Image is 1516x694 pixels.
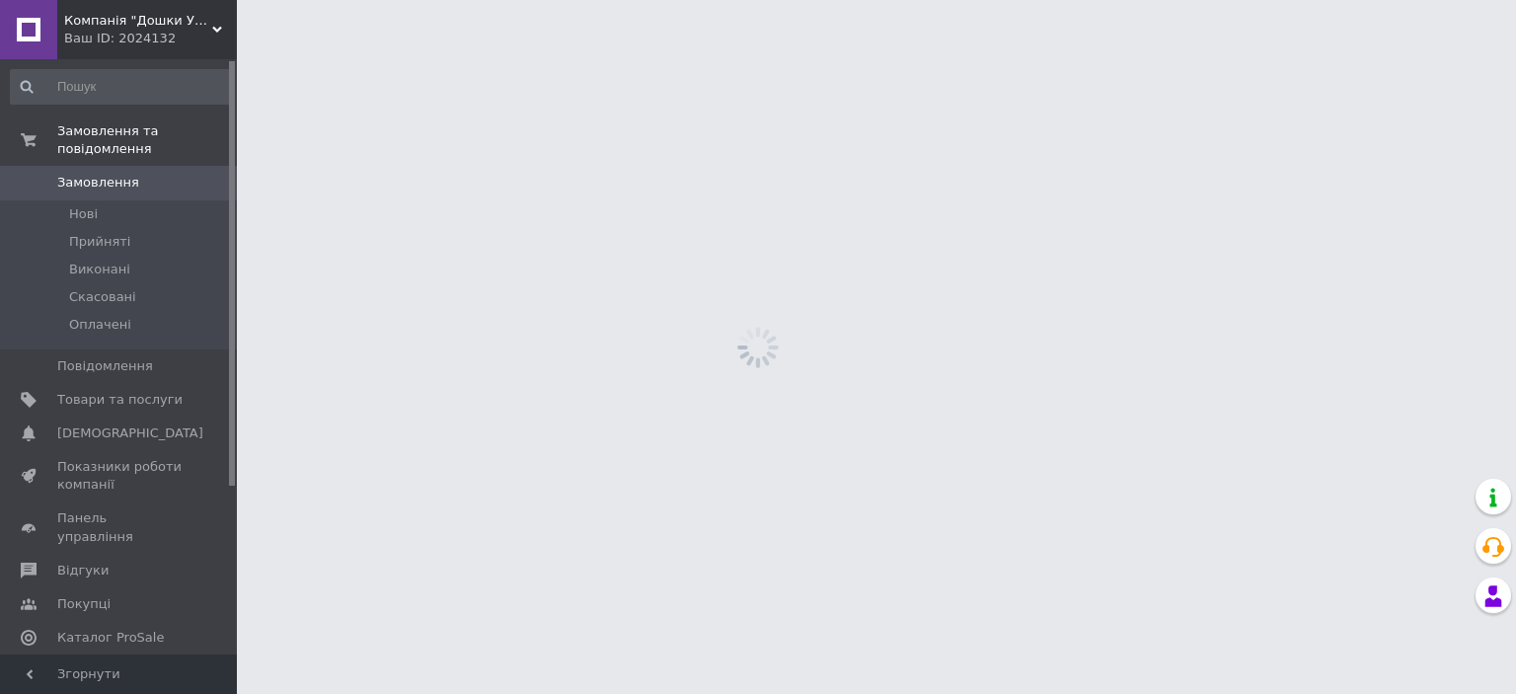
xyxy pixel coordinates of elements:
input: Пошук [10,69,233,105]
span: Каталог ProSale [57,629,164,647]
div: Ваш ID: 2024132 [64,30,237,47]
span: [DEMOGRAPHIC_DATA] [57,424,203,442]
span: Замовлення та повідомлення [57,122,237,158]
span: Покупці [57,595,111,613]
span: Повідомлення [57,357,153,375]
span: Панель управління [57,509,183,545]
span: Виконані [69,261,130,278]
span: Скасовані [69,288,136,306]
span: Відгуки [57,562,109,579]
span: Показники роботи компанії [57,458,183,494]
span: Нові [69,205,98,223]
span: Прийняті [69,233,130,251]
span: Компанія "Дошки України" [64,12,212,30]
span: Замовлення [57,174,139,192]
span: Товари та послуги [57,391,183,409]
span: Оплачені [69,316,131,334]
